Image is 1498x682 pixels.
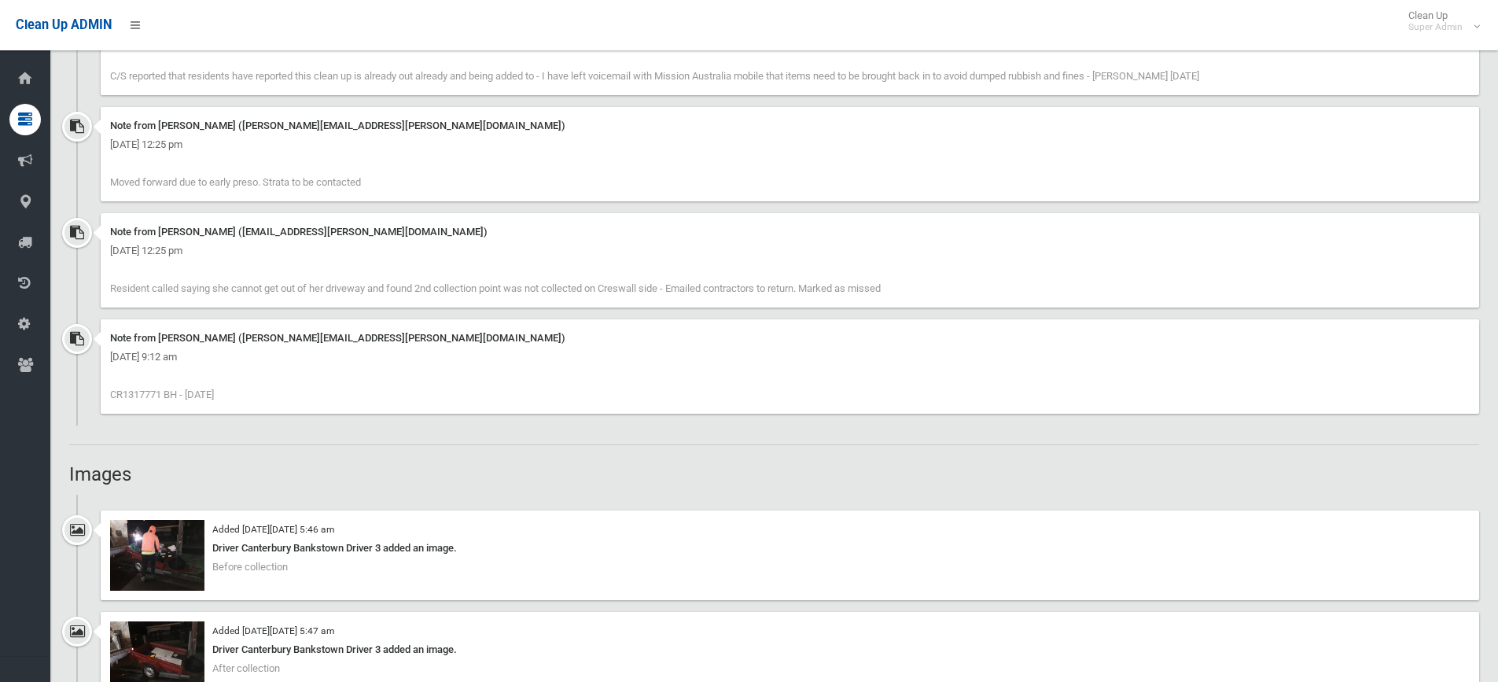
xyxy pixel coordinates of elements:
span: Clean Up [1400,9,1478,33]
span: CR1317771 BH - [DATE] [110,389,214,400]
span: Moved forward due to early preso. Strata to be contacted [110,176,361,188]
small: Added [DATE][DATE] 5:46 am [212,524,334,535]
h2: Images [69,464,1479,485]
div: Driver Canterbury Bankstown Driver 3 added an image. [110,539,1470,558]
div: Note from [PERSON_NAME] ([PERSON_NAME][EMAIL_ADDRESS][PERSON_NAME][DOMAIN_NAME]) [110,329,1470,348]
div: Note from [PERSON_NAME] ([PERSON_NAME][EMAIL_ADDRESS][PERSON_NAME][DOMAIN_NAME]) [110,116,1470,135]
span: C/S reported that residents have reported this clean up is already out already and being added to... [110,70,1199,82]
small: Super Admin [1408,21,1463,33]
div: Note from [PERSON_NAME] ([EMAIL_ADDRESS][PERSON_NAME][DOMAIN_NAME]) [110,223,1470,241]
div: [DATE] 9:12 am [110,348,1470,367]
div: [DATE] 12:25 pm [110,241,1470,260]
span: After collection [212,662,280,674]
span: Before collection [212,561,288,573]
span: Clean Up ADMIN [16,17,112,32]
span: Resident called saying she cannot get out of her driveway and found 2nd collection point was not ... [110,282,881,294]
small: Added [DATE][DATE] 5:47 am [212,625,334,636]
img: 2025-08-1405.46.2011723531863363128.jpg [110,520,204,591]
div: Driver Canterbury Bankstown Driver 3 added an image. [110,640,1470,659]
div: [DATE] 12:25 pm [110,135,1470,154]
